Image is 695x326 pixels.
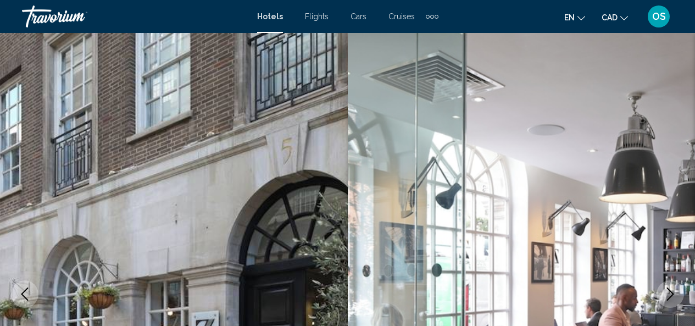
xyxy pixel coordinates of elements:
a: Hotels [257,12,283,21]
a: Cars [351,12,366,21]
button: Extra navigation items [426,8,438,25]
button: Change currency [602,9,628,25]
button: Next image [657,280,684,308]
button: Previous image [11,280,38,308]
a: Cruises [388,12,415,21]
button: User Menu [644,5,673,28]
iframe: Button to launch messaging window [651,282,686,317]
button: Change language [564,9,585,25]
span: OS [652,11,666,22]
span: CAD [602,13,618,22]
a: Travorium [22,5,246,27]
a: Flights [305,12,329,21]
span: en [564,13,575,22]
